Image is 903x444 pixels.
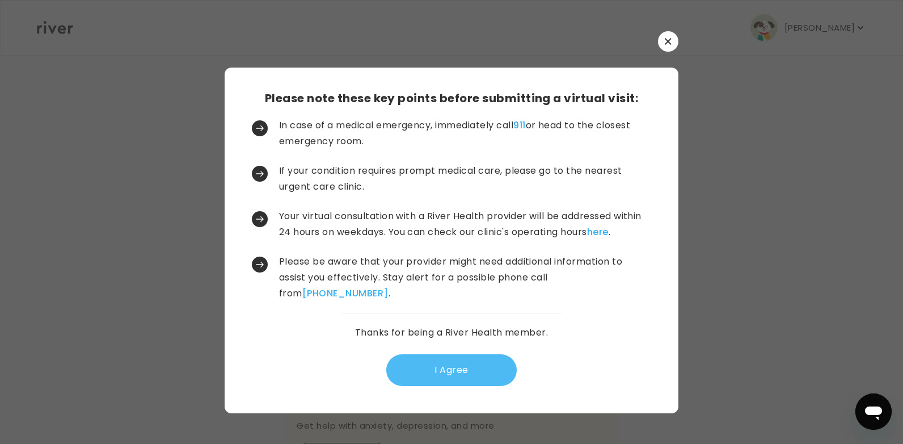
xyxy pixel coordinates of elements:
a: [PHONE_NUMBER] [302,287,389,300]
h3: Please note these key points before submitting a virtual visit: [265,90,638,106]
a: here [587,225,609,238]
p: Your virtual consultation with a River Health provider will be addressed within 24 hours on weekd... [279,208,649,240]
a: 911 [513,119,525,132]
p: Thanks for being a River Health member. [355,325,548,341]
p: Please be aware that your provider might need additional information to assist you effectively. S... [279,254,649,301]
button: I Agree [386,354,517,386]
p: If your condition requires prompt medical care, please go to the nearest urgent care clinic. [279,163,649,195]
p: In case of a medical emergency, immediately call or head to the closest emergency room. [279,118,649,149]
iframe: Button to launch messaging window [855,393,892,430]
